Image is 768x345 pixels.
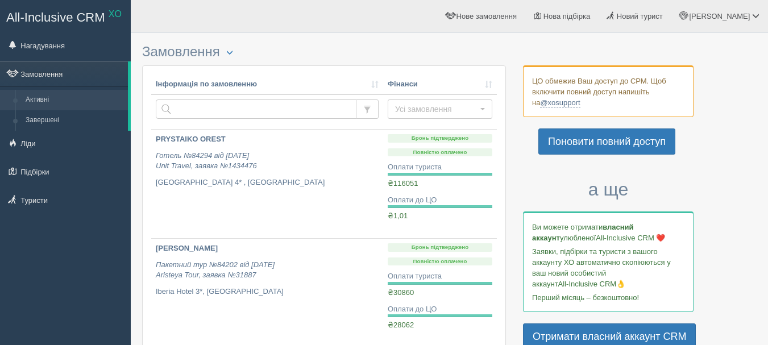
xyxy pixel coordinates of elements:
a: PRYSTAIKO OREST Готель №84294 від [DATE]Unit Travel, заявка №1434476 [GEOGRAPHIC_DATA] 4* , [GEOG... [151,130,383,238]
b: [PERSON_NAME] [156,244,218,252]
p: Бронь підтверджено [388,134,492,143]
sup: XO [109,9,122,19]
span: ₴28062 [388,321,414,329]
span: ₴1,01 [388,211,408,220]
span: ₴30860 [388,288,414,297]
a: Поновити повний доступ [538,128,675,155]
p: Iberia Hotel 3*, [GEOGRAPHIC_DATA] [156,286,379,297]
b: PRYSTAIKO OREST [156,135,226,143]
a: Завершені [20,110,128,131]
p: Заявки, підбірки та туристи з вашого аккаунту ХО автоматично скопіюються у ваш новий особистий ак... [532,246,684,289]
p: Повністю оплачено [388,257,492,266]
h3: Замовлення [142,44,506,60]
a: All-Inclusive CRM XO [1,1,130,32]
span: Усі замовлення [395,103,478,115]
a: Інформація по замовленню [156,79,379,90]
span: Нова підбірка [543,12,591,20]
p: Бронь підтверджено [388,243,492,252]
span: Нове замовлення [456,12,517,20]
span: All-Inclusive CRM👌 [558,280,626,288]
p: [GEOGRAPHIC_DATA] 4* , [GEOGRAPHIC_DATA] [156,177,379,188]
i: Пакетний тур №84202 від [DATE] Aristeya Tour, заявка №31887 [156,260,275,280]
h3: а ще [523,180,694,199]
p: Перший місяць – безкоштовно! [532,292,684,303]
a: Фінанси [388,79,492,90]
a: @xosupport [540,98,580,107]
span: All-Inclusive CRM [6,10,105,24]
input: Пошук за номером замовлення, ПІБ або паспортом туриста [156,99,356,119]
span: ₴116051 [388,179,418,188]
div: ЦО обмежив Ваш доступ до СРМ. Щоб включити повний доступ напишіть на [523,65,694,117]
a: Активні [20,90,128,110]
p: Повністю оплачено [388,148,492,157]
div: Оплати туриста [388,162,492,173]
button: Усі замовлення [388,99,492,119]
div: Оплати до ЦО [388,195,492,206]
span: [PERSON_NAME] [689,12,750,20]
i: Готель №84294 від [DATE] Unit Travel, заявка №1434476 [156,151,257,171]
span: All-Inclusive CRM ❤️ [596,234,665,242]
p: Ви можете отримати улюбленої [532,222,684,243]
div: Оплати туриста [388,271,492,282]
span: Новий турист [617,12,663,20]
b: власний аккаунт [532,223,634,242]
div: Оплати до ЦО [388,304,492,315]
